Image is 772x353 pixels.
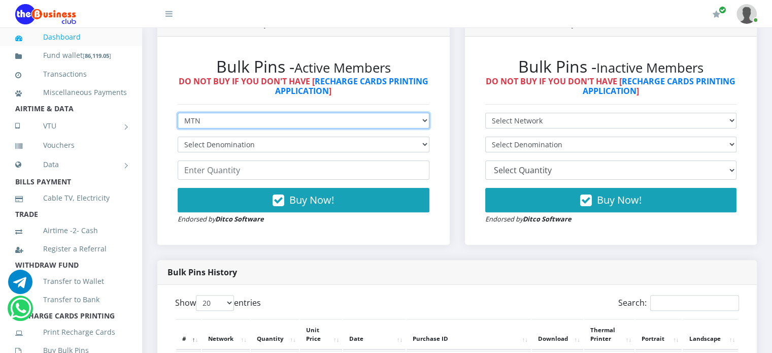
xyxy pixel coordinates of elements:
small: Endorsed by [178,214,264,223]
th: Network: activate to sort column ascending [202,319,250,350]
span: Buy Now! [597,193,642,207]
small: Endorsed by [485,214,572,223]
input: Enter Quantity [178,161,429,180]
input: Search: [650,295,739,311]
strong: Bulk Pins History [167,267,237,278]
h2: Bulk Pins - [178,57,429,76]
a: Transfer to Wallet [15,270,127,293]
strong: DO NOT BUY IF YOU DON'T HAVE [ ] [179,76,428,97]
a: Fund wallet[86,119.05] [15,44,127,68]
span: Renew/Upgrade Subscription [719,6,726,14]
th: Landscape: activate to sort column ascending [683,319,738,350]
img: Logo [15,4,76,24]
button: Buy Now! [178,188,429,212]
a: Miscellaneous Payments [15,81,127,104]
th: Unit Price: activate to sort column ascending [300,319,342,350]
a: Chat for support [8,277,32,294]
a: Cable TV, Electricity [15,186,127,210]
b: 86,119.05 [85,52,109,59]
a: Airtime -2- Cash [15,219,127,242]
th: Date: activate to sort column ascending [343,319,406,350]
strong: Ditco Software [523,214,572,223]
a: Chat for support [10,304,31,320]
label: Search: [618,295,739,311]
a: RECHARGE CARDS PRINTING APPLICATION [583,76,736,97]
span: Buy Now! [289,193,334,207]
a: Register a Referral [15,237,127,261]
label: Show entries [175,295,261,311]
th: Purchase ID: activate to sort column ascending [407,319,531,350]
a: Print Recharge Cards [15,320,127,344]
th: Thermal Printer: activate to sort column ascending [584,319,634,350]
th: #: activate to sort column descending [176,319,201,350]
strong: Ditco Software [215,214,264,223]
small: Active Members [294,59,391,77]
a: Transfer to Bank [15,288,127,311]
a: VTU [15,113,127,139]
i: Renew/Upgrade Subscription [713,10,720,18]
strong: DO NOT BUY IF YOU DON'T HAVE [ ] [486,76,735,97]
th: Download: activate to sort column ascending [532,319,583,350]
a: Transactions [15,62,127,86]
th: Portrait: activate to sort column ascending [635,319,682,350]
a: Data [15,152,127,177]
th: Quantity: activate to sort column ascending [251,319,299,350]
a: Vouchers [15,134,127,157]
small: Inactive Members [596,59,703,77]
select: Showentries [196,295,234,311]
img: User [736,4,757,24]
a: Dashboard [15,25,127,49]
small: [ ] [83,52,111,59]
a: RECHARGE CARDS PRINTING APPLICATION [275,76,428,97]
h2: Bulk Pins - [485,57,737,76]
button: Buy Now! [485,188,737,212]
